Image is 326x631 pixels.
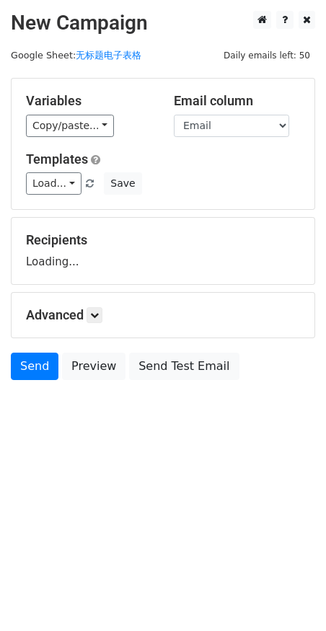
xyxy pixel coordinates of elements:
a: Templates [26,151,88,167]
a: Send [11,353,58,380]
button: Save [104,172,141,195]
a: 无标题电子表格 [76,50,141,61]
a: Preview [62,353,125,380]
small: Google Sheet: [11,50,141,61]
a: Copy/paste... [26,115,114,137]
span: Daily emails left: 50 [219,48,315,63]
div: Loading... [26,232,300,270]
a: Send Test Email [129,353,239,380]
h2: New Campaign [11,11,315,35]
a: Load... [26,172,81,195]
h5: Recipients [26,232,300,248]
h5: Email column [174,93,300,109]
h5: Advanced [26,307,300,323]
a: Daily emails left: 50 [219,50,315,61]
h5: Variables [26,93,152,109]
